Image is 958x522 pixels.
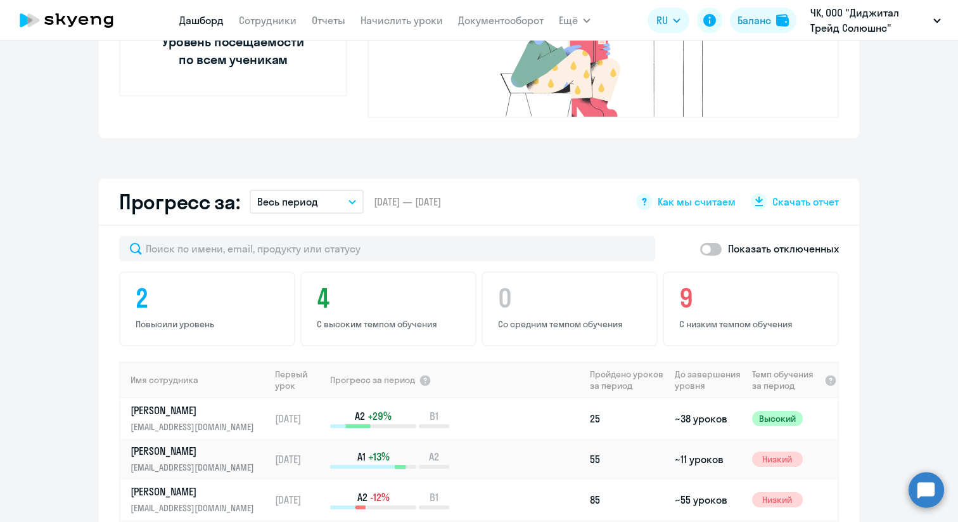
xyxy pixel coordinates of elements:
p: Повысили уровень [136,318,283,330]
span: Как мы считаем [658,195,736,209]
td: ~55 уроков [670,480,746,520]
h4: 4 [317,283,464,313]
button: Балансbalance [730,8,796,33]
p: Весь период [257,194,318,209]
button: ЧК, ООО "Диджитал Трейд Солюшнс" [804,5,947,36]
span: +29% [367,409,392,423]
td: [DATE] [270,398,329,439]
a: Начислить уроки [361,14,443,27]
span: [DATE] — [DATE] [374,195,441,209]
span: Низкий [752,492,803,507]
span: A2 [355,409,365,423]
p: [PERSON_NAME] [131,444,261,458]
h4: 2 [136,283,283,313]
a: Сотрудники [239,14,297,27]
p: Показать отключенных [728,241,839,256]
span: Уровень посещаемости по всем ученикам [160,33,306,69]
a: [PERSON_NAME][EMAIL_ADDRESS][DOMAIN_NAME] [131,403,269,434]
p: [EMAIL_ADDRESS][DOMAIN_NAME] [131,460,261,474]
p: [PERSON_NAME] [131,485,261,499]
div: Баланс [738,13,771,28]
h4: 9 [679,283,826,313]
span: Ещё [559,13,578,28]
a: Отчеты [312,14,345,27]
span: A2 [357,490,367,504]
span: Высокий [752,411,803,426]
span: B1 [430,409,438,423]
p: С низким темпом обучения [679,318,826,330]
th: Первый урок [270,362,329,398]
button: RU [648,8,689,33]
span: A1 [357,450,366,464]
td: [DATE] [270,439,329,480]
span: RU [656,13,668,28]
td: ~11 уроков [670,439,746,480]
input: Поиск по имени, email, продукту или статусу [119,236,655,261]
p: С высоким темпом обучения [317,318,464,330]
th: Пройдено уроков за период [585,362,670,398]
a: Дашборд [179,14,224,27]
span: Темп обучения за период [752,369,821,391]
h2: Прогресс за: [119,189,239,214]
a: [PERSON_NAME][EMAIL_ADDRESS][DOMAIN_NAME] [131,444,269,474]
img: balance [776,14,789,27]
span: Низкий [752,452,803,467]
td: 85 [585,480,670,520]
span: -12% [370,490,390,504]
button: Весь период [250,190,364,214]
a: Документооборот [458,14,544,27]
span: Скачать отчет [772,195,839,209]
span: A2 [429,450,439,464]
td: 25 [585,398,670,439]
td: [DATE] [270,480,329,520]
a: [PERSON_NAME][EMAIL_ADDRESS][DOMAIN_NAME] [131,485,269,515]
th: До завершения уровня [670,362,746,398]
span: Прогресс за период [330,374,415,386]
p: [PERSON_NAME] [131,403,261,417]
td: ~38 уроков [670,398,746,439]
span: +13% [368,450,390,464]
td: 55 [585,439,670,480]
p: [EMAIL_ADDRESS][DOMAIN_NAME] [131,420,261,434]
span: B1 [430,490,438,504]
th: Имя сотрудника [120,362,270,398]
p: ЧК, ООО "Диджитал Трейд Солюшнс" [810,5,928,36]
p: [EMAIL_ADDRESS][DOMAIN_NAME] [131,501,261,515]
button: Ещё [559,8,591,33]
